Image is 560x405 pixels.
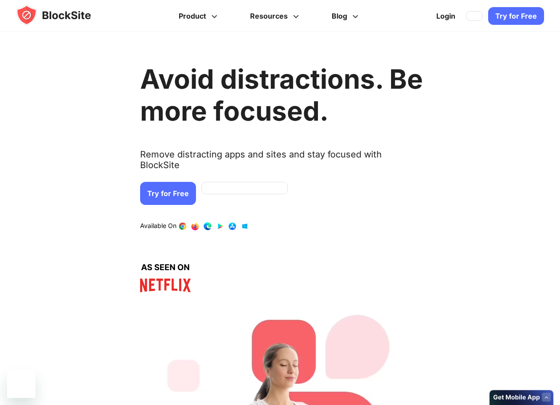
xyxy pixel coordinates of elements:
[140,63,423,127] h1: Avoid distractions. Be more focused.
[16,4,108,26] img: blocksite-icon.5d769676.svg
[140,222,176,231] text: Available On
[140,182,196,205] a: Try for Free
[488,7,544,25] a: Try for Free
[7,370,35,398] iframe: Button to launch messaging window
[140,149,423,177] text: Remove distracting apps and sites and stay focused with BlockSite
[431,5,461,27] a: Login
